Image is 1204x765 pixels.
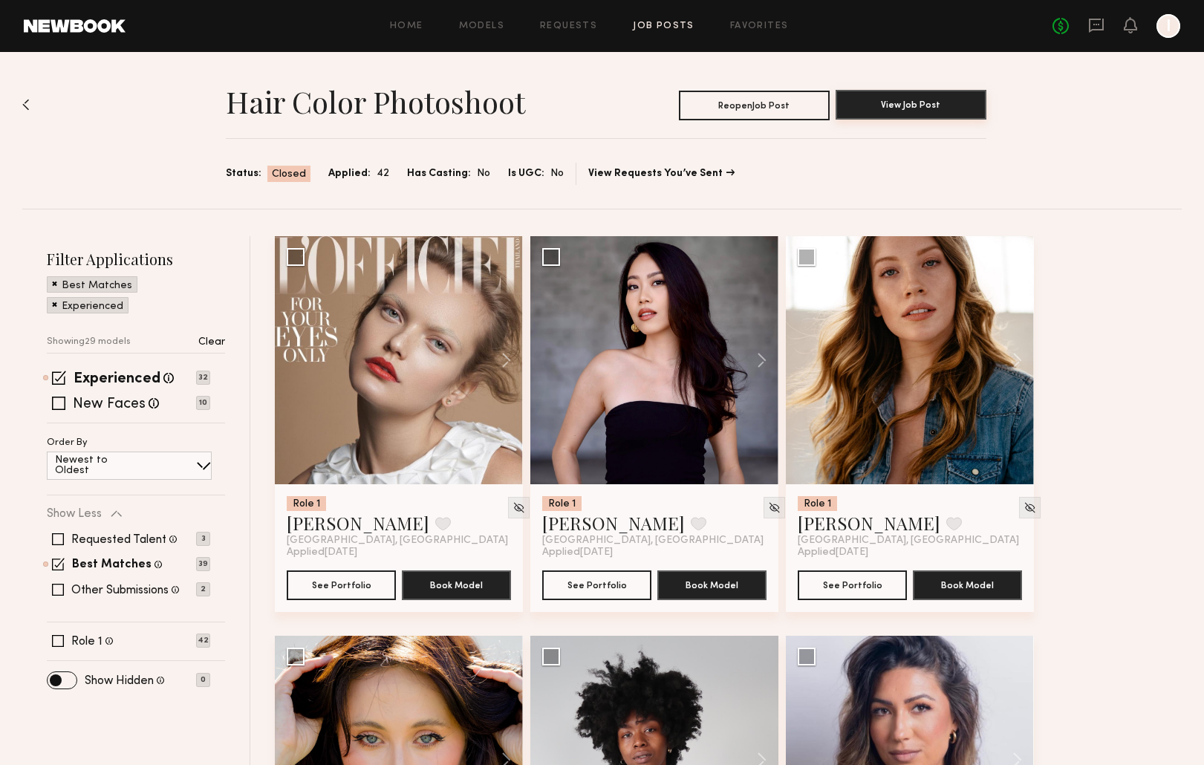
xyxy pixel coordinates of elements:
[679,91,830,120] button: ReopenJob Post
[198,337,225,348] p: Clear
[798,496,837,511] div: Role 1
[55,455,143,476] p: Newest to Oldest
[657,570,767,600] button: Book Model
[768,501,781,514] img: Unhide Model
[196,557,210,571] p: 39
[402,570,511,600] button: Book Model
[85,675,154,687] label: Show Hidden
[657,578,767,590] a: Book Model
[542,547,767,559] div: Applied [DATE]
[459,22,504,31] a: Models
[47,508,102,520] p: Show Less
[287,511,429,535] a: [PERSON_NAME]
[836,91,986,120] a: View Job Post
[196,371,210,385] p: 32
[377,166,389,182] span: 42
[62,281,132,291] p: Best Matches
[196,532,210,546] p: 3
[542,511,685,535] a: [PERSON_NAME]
[287,570,396,600] button: See Portfolio
[402,578,511,590] a: Book Model
[477,166,490,182] span: No
[226,83,525,120] h1: Hair Color Photoshoot
[196,396,210,410] p: 10
[73,397,146,412] label: New Faces
[47,337,131,347] p: Showing 29 models
[407,166,471,182] span: Has Casting:
[913,570,1022,600] button: Book Model
[47,249,225,269] h2: Filter Applications
[836,90,986,120] button: View Job Post
[71,585,169,596] label: Other Submissions
[588,169,735,179] a: View Requests You’ve Sent
[390,22,423,31] a: Home
[272,167,306,182] span: Closed
[74,372,160,387] label: Experienced
[542,535,764,547] span: [GEOGRAPHIC_DATA], [GEOGRAPHIC_DATA]
[798,511,940,535] a: [PERSON_NAME]
[72,559,152,571] label: Best Matches
[512,501,525,514] img: Unhide Model
[196,582,210,596] p: 2
[47,438,88,448] p: Order By
[798,570,907,600] button: See Portfolio
[798,535,1019,547] span: [GEOGRAPHIC_DATA], [GEOGRAPHIC_DATA]
[730,22,789,31] a: Favorites
[196,673,210,687] p: 0
[540,22,597,31] a: Requests
[508,166,544,182] span: Is UGC:
[71,636,102,648] label: Role 1
[913,578,1022,590] a: Book Model
[196,634,210,648] p: 42
[633,22,694,31] a: Job Posts
[287,535,508,547] span: [GEOGRAPHIC_DATA], [GEOGRAPHIC_DATA]
[550,166,564,182] span: No
[1024,501,1036,514] img: Unhide Model
[1156,14,1180,38] a: I
[62,302,123,312] p: Experienced
[542,496,582,511] div: Role 1
[287,496,326,511] div: Role 1
[798,547,1022,559] div: Applied [DATE]
[328,166,371,182] span: Applied:
[542,570,651,600] button: See Portfolio
[226,166,261,182] span: Status:
[22,99,30,111] img: Back to previous page
[71,534,166,546] label: Requested Talent
[287,547,511,559] div: Applied [DATE]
